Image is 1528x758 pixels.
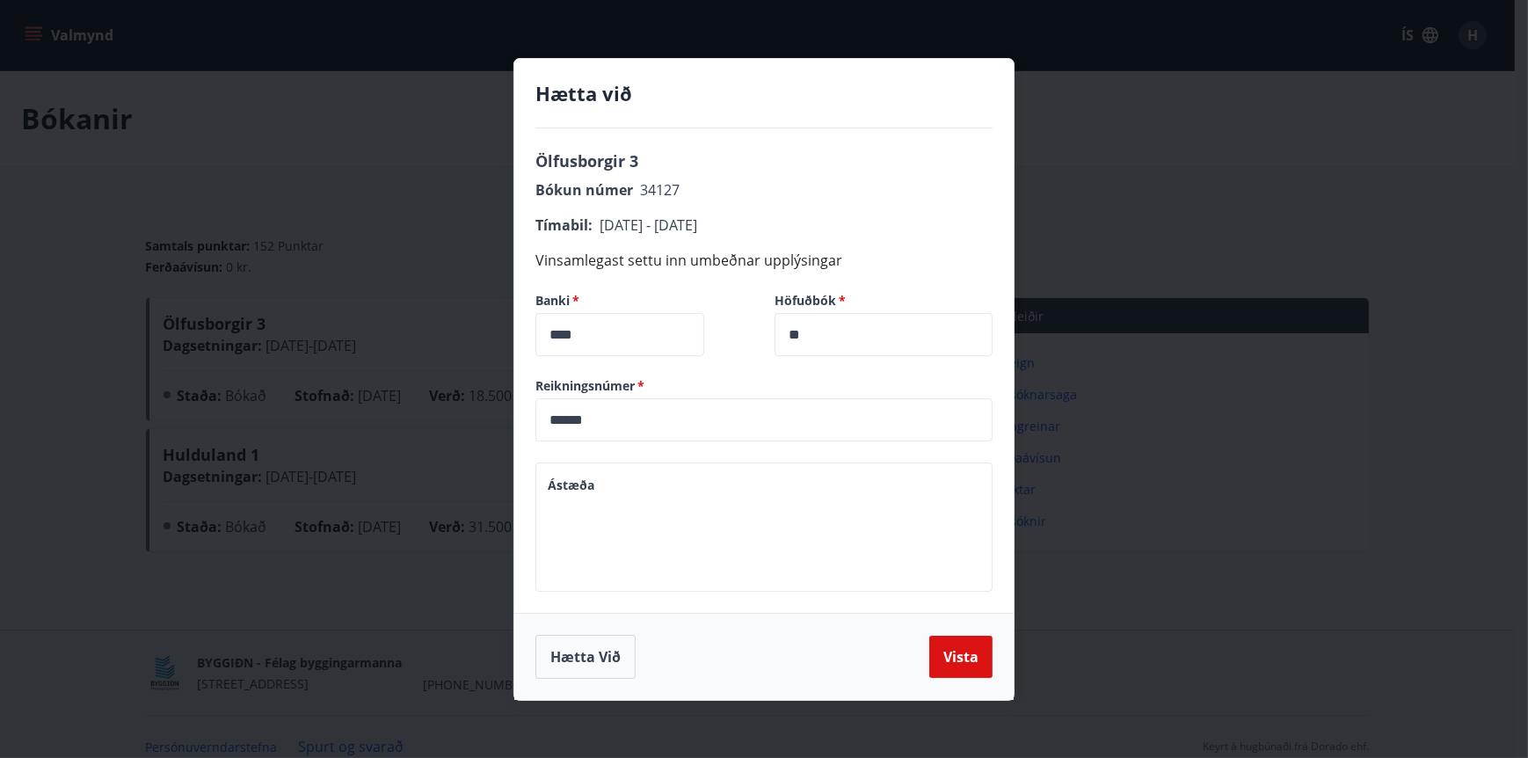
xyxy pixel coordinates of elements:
p: Ölfusborgir 3 [535,149,993,172]
h4: Hætta við [535,80,993,106]
span: [DATE] - [DATE] [600,215,697,235]
label: Reikningsnúmer [535,377,993,395]
span: 34127 [640,180,680,200]
label: Banki [535,292,753,310]
span: Vinsamlegast settu inn umbeðnar upplýsingar [535,251,842,270]
label: Höfuðbók [775,292,993,310]
p: Tímabil : [535,215,993,236]
button: Hætta við [535,635,636,679]
button: Vista [929,636,993,678]
p: Bókun númer [535,179,993,200]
